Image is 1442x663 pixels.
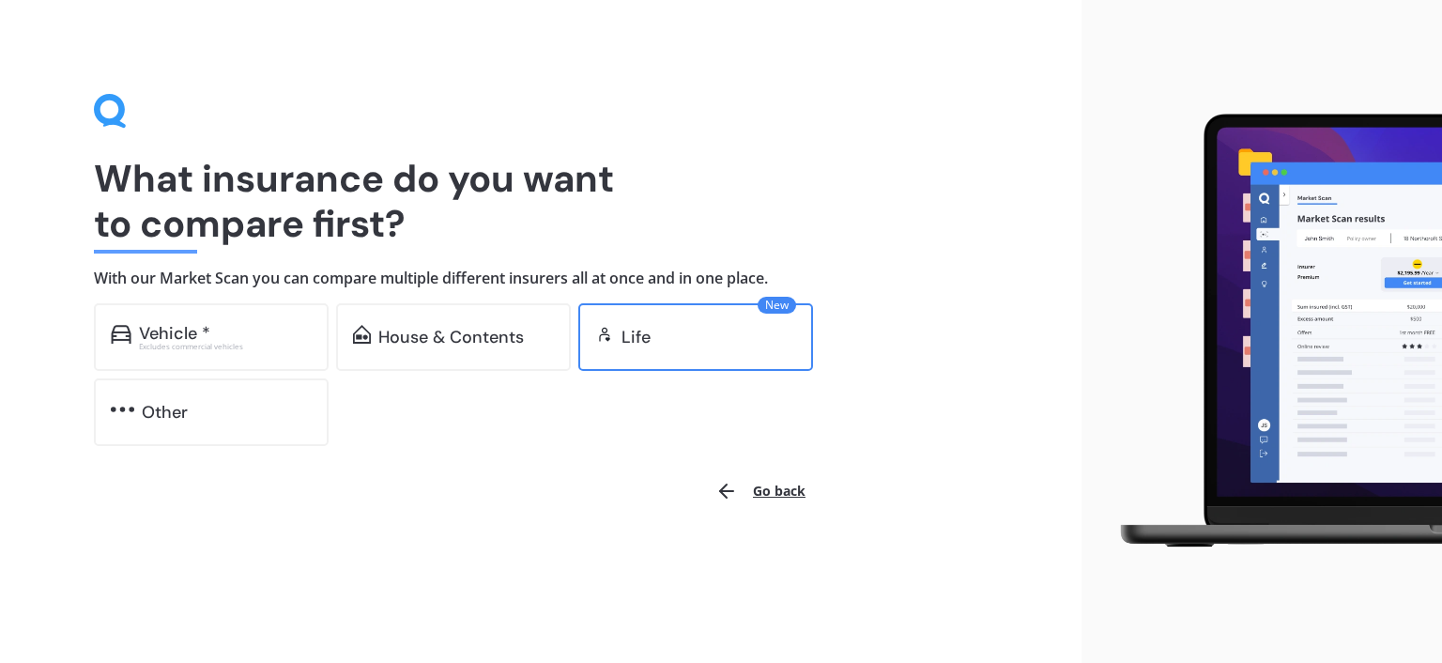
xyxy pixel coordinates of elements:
h1: What insurance do you want to compare first? [94,156,988,246]
button: Go back [704,469,817,514]
div: Other [142,403,188,422]
div: Vehicle * [139,324,210,343]
div: House & Contents [378,328,524,347]
span: New [758,297,796,314]
img: car.f15378c7a67c060ca3f3.svg [111,325,131,344]
h4: With our Market Scan you can compare multiple different insurers all at once and in one place. [94,269,988,288]
div: Life [621,328,651,347]
img: other.81dba5aafe580aa69f38.svg [111,400,134,419]
img: life.f720d6a2d7cdcd3ad642.svg [595,325,614,344]
img: home-and-contents.b802091223b8502ef2dd.svg [353,325,371,344]
div: Excludes commercial vehicles [139,343,312,350]
img: laptop.webp [1097,104,1442,558]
